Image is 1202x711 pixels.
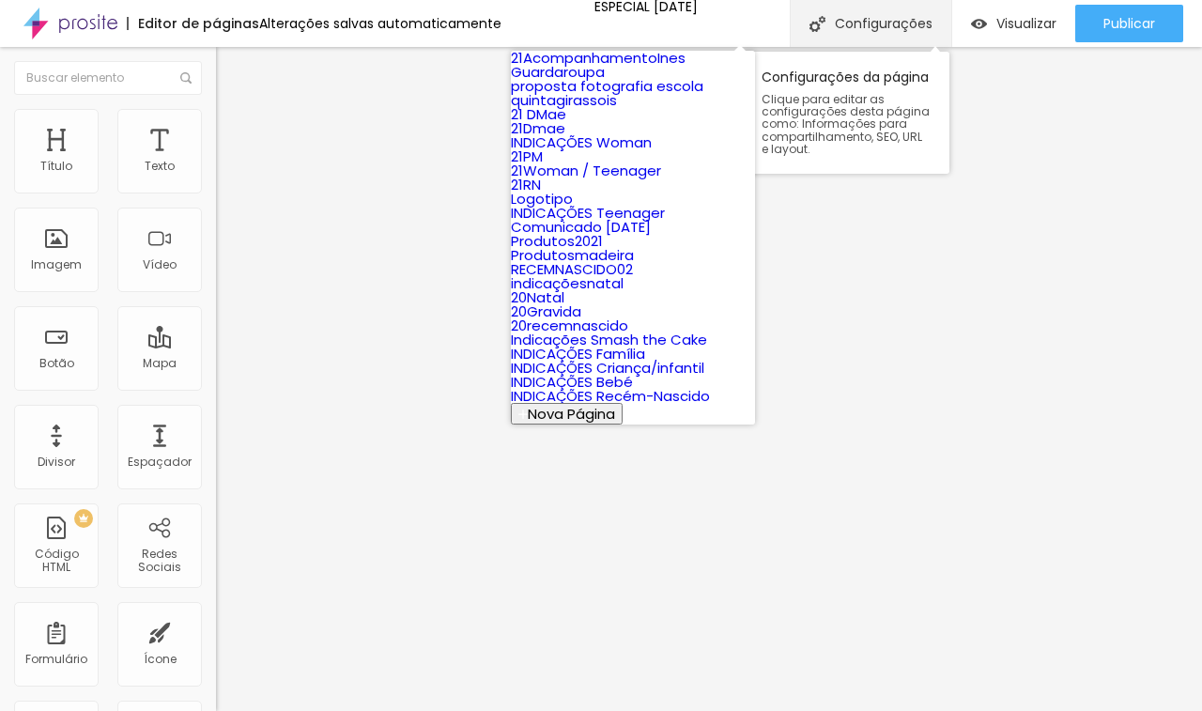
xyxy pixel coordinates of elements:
img: Icone [180,72,192,84]
button: Publicar [1075,5,1183,42]
img: view-1.svg [971,16,987,32]
input: Buscar elemento [14,61,202,95]
a: 21Dmae [511,118,565,138]
a: INDICAÇÕES Criança/infantil [511,358,704,378]
div: Espaçador [128,456,192,469]
a: 21AcompanhamentoInes [511,48,686,68]
div: Redes Sociais [122,548,196,575]
a: Comunicado [DATE] [511,217,651,237]
div: Botão [39,357,74,370]
a: proposta fotografia escola [511,76,703,96]
span: Clique para editar as configurações desta página como: Informações para compartilhamento, SEO, UR... [762,93,931,155]
span: Publicar [1103,16,1155,31]
iframe: Editor [216,47,1202,711]
span: Nova Página [528,404,615,424]
button: Nova Página [511,403,623,425]
div: Mapa [143,357,177,370]
a: INDICAÇÕES Família [511,344,645,363]
div: Formulário [25,653,87,666]
a: 20Natal [511,287,564,307]
a: Produtosmadeira [511,245,634,265]
div: Imagem [31,258,82,271]
div: Alterações salvas automaticamente [259,17,501,30]
a: 21Woman / Teenager [511,161,661,180]
a: INDICAÇÕES Woman [511,132,652,152]
a: INDICAÇÕES Teenager [511,203,665,223]
a: INDICAÇÕES Bebé [511,372,633,392]
span: Visualizar [996,16,1056,31]
div: Título [40,160,72,173]
a: 21 DMae [511,104,566,124]
div: Configurações da página [743,52,949,174]
div: Texto [145,160,175,173]
a: Logotipo [511,189,573,209]
a: INDICAÇÕES Recém-Nascido [511,386,710,406]
a: quintagirassois [511,90,617,110]
button: Visualizar [952,5,1075,42]
div: Ícone [144,653,177,666]
div: Código HTML [19,548,93,575]
a: indicaçõesnatal [511,273,624,293]
a: 21PM [511,147,543,166]
a: RECEMNASCIDO02 [511,259,633,279]
img: Icone [809,16,825,32]
a: 21RN [511,175,541,194]
div: Divisor [38,456,75,469]
a: 20recemnascido [511,316,628,335]
a: Guardaroupa [511,62,605,82]
a: 20Gravida [511,301,581,321]
div: Editor de páginas [127,17,259,30]
a: Produtos2021 [511,231,603,251]
div: Vídeo [143,258,177,271]
a: Indicações Smash the Cake [511,330,707,349]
